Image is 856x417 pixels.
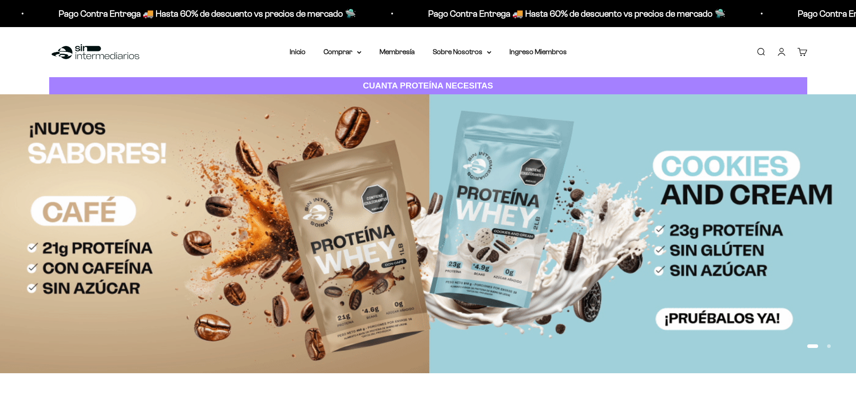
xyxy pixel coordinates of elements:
[433,46,491,58] summary: Sobre Nosotros
[427,6,725,21] p: Pago Contra Entrega 🚚 Hasta 60% de descuento vs precios de mercado 🛸
[509,48,567,56] a: Ingreso Miembros
[49,77,807,95] a: CUANTA PROTEÍNA NECESITAS
[324,46,361,58] summary: Comprar
[379,48,415,56] a: Membresía
[363,81,493,90] strong: CUANTA PROTEÍNA NECESITAS
[290,48,305,56] a: Inicio
[58,6,355,21] p: Pago Contra Entrega 🚚 Hasta 60% de descuento vs precios de mercado 🛸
